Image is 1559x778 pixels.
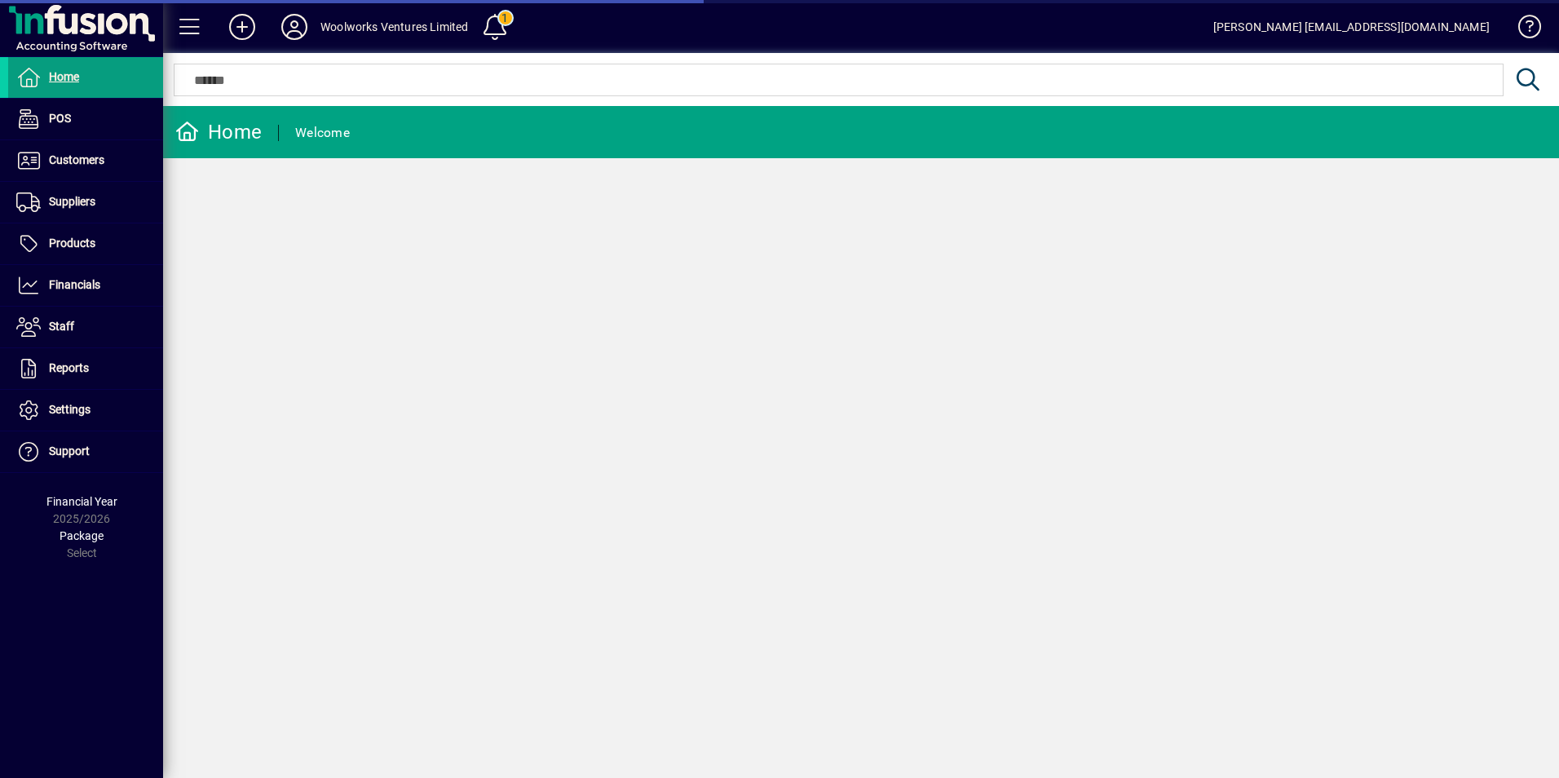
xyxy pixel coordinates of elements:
a: Settings [8,390,163,431]
div: [PERSON_NAME] [EMAIL_ADDRESS][DOMAIN_NAME] [1213,14,1490,40]
a: Products [8,223,163,264]
a: Suppliers [8,182,163,223]
span: Reports [49,361,89,374]
a: Reports [8,348,163,389]
span: Staff [49,320,74,333]
a: POS [8,99,163,139]
span: Financial Year [46,495,117,508]
div: Welcome [295,120,350,146]
span: Products [49,236,95,250]
span: Financials [49,278,100,291]
span: Settings [49,403,91,416]
div: Home [175,119,262,145]
a: Financials [8,265,163,306]
button: Profile [268,12,320,42]
span: Package [60,529,104,542]
span: Home [49,70,79,83]
a: Staff [8,307,163,347]
button: Add [216,12,268,42]
a: Support [8,431,163,472]
span: Support [49,444,90,458]
div: Woolworks Ventures Limited [320,14,469,40]
a: Knowledge Base [1506,3,1539,56]
span: Suppliers [49,195,95,208]
span: POS [49,112,71,125]
a: Customers [8,140,163,181]
span: Customers [49,153,104,166]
